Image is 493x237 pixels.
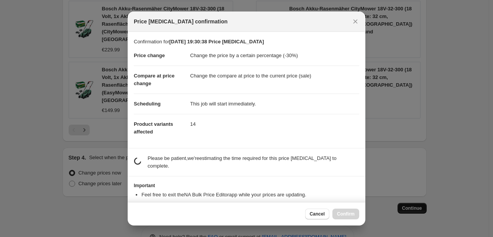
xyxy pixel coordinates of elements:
dd: Change the price by a certain percentage (-30%) [190,46,359,66]
span: Product variants affected [134,121,173,135]
b: [EMAIL_ADDRESS][DOMAIN_NAME] [192,201,279,207]
dd: This job will start immediately. [190,94,359,114]
button: Cancel [305,209,329,219]
dd: 14 [190,114,359,134]
p: Confirmation for [134,38,359,46]
li: An email will be sent to when the job has completed . [141,200,359,208]
button: Close [350,16,361,27]
span: Cancel [310,211,325,217]
dd: Change the compare at price to the current price (sale) [190,66,359,86]
span: Compare at price change [134,73,174,86]
p: Please be patient, we're estimating the time required for this price [MEDICAL_DATA] to complete. [148,155,359,170]
li: Feel free to exit the NA Bulk Price Editor app while your prices are updating. [141,191,359,199]
span: Price change [134,53,165,58]
span: Scheduling [134,101,161,107]
b: [DATE] 19:30:38 Price [MEDICAL_DATA] [169,39,264,44]
h3: Important [134,183,359,189]
span: Price [MEDICAL_DATA] confirmation [134,18,228,25]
